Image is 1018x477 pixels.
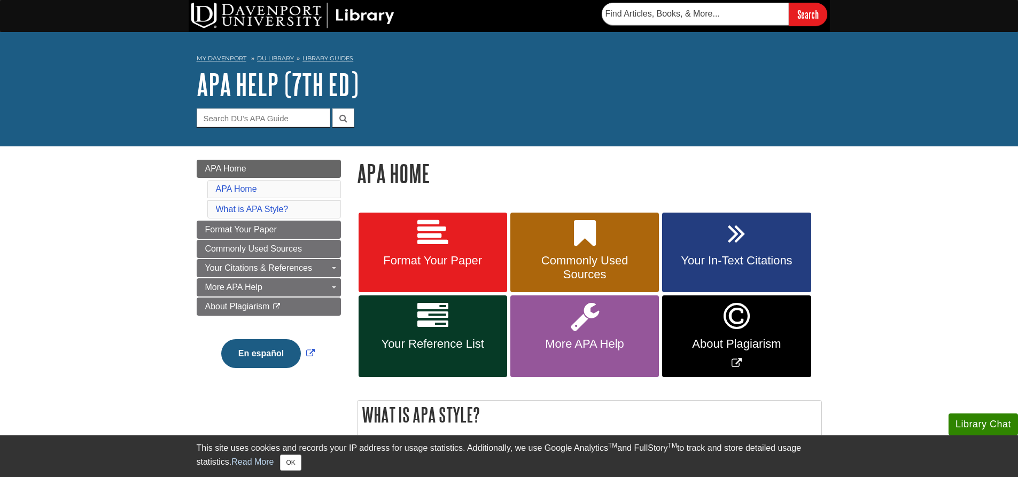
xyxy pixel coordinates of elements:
a: Link opens in new window [662,295,811,377]
a: Format Your Paper [359,213,507,293]
img: DU Library [191,3,394,28]
a: More APA Help [197,278,341,296]
input: Search [789,3,827,26]
input: Find Articles, Books, & More... [602,3,789,25]
a: Read More [231,457,274,466]
a: More APA Help [510,295,659,377]
h2: What is APA Style? [358,401,821,429]
span: Commonly Used Sources [518,254,651,281]
h1: APA Home [357,160,822,187]
span: More APA Help [518,337,651,351]
span: Format Your Paper [367,254,499,268]
a: About Plagiarism [197,298,341,316]
a: APA Home [216,184,257,193]
span: More APA Help [205,283,262,292]
a: Your Citations & References [197,259,341,277]
button: En español [221,339,301,368]
a: APA Help (7th Ed) [197,68,359,101]
span: Your Reference List [367,337,499,351]
a: Library Guides [302,54,353,62]
span: Commonly Used Sources [205,244,302,253]
a: DU Library [257,54,294,62]
div: This site uses cookies and records your IP address for usage statistics. Additionally, we use Goo... [197,442,822,471]
a: APA Home [197,160,341,178]
span: Your In-Text Citations [670,254,803,268]
div: Guide Page Menu [197,160,341,386]
button: Library Chat [949,413,1018,435]
a: Your Reference List [359,295,507,377]
sup: TM [608,442,617,449]
span: Your Citations & References [205,263,312,272]
span: Format Your Paper [205,225,277,234]
a: Format Your Paper [197,221,341,239]
a: Commonly Used Sources [197,240,341,258]
i: This link opens in a new window [272,303,281,310]
a: Your In-Text Citations [662,213,811,293]
span: About Plagiarism [205,302,270,311]
a: What is APA Style? [216,205,289,214]
form: Searches DU Library's articles, books, and more [602,3,827,26]
button: Close [280,455,301,471]
a: Link opens in new window [219,349,317,358]
nav: breadcrumb [197,51,822,68]
a: Commonly Used Sources [510,213,659,293]
span: About Plagiarism [670,337,803,351]
input: Search DU's APA Guide [197,108,330,127]
a: My Davenport [197,54,246,63]
sup: TM [668,442,677,449]
span: APA Home [205,164,246,173]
